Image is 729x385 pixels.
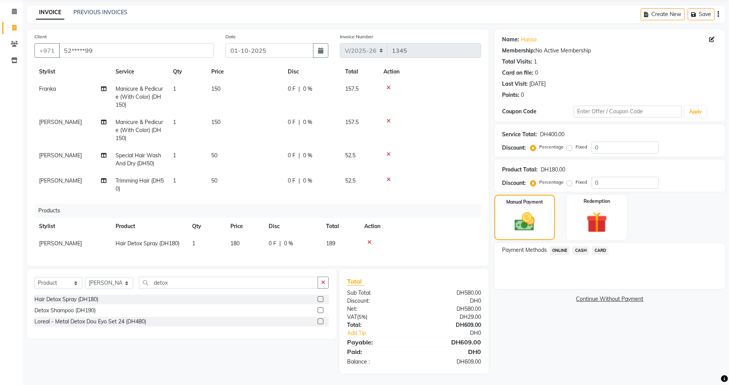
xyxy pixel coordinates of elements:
[496,295,724,303] a: Continue Without Payment
[341,338,414,347] div: Payable:
[73,9,127,16] a: PREVIOUS INVOICES
[414,321,487,329] div: DH609.00
[341,297,414,305] div: Discount:
[39,152,82,159] span: [PERSON_NAME]
[426,329,487,337] div: DH0
[211,177,217,184] span: 50
[111,63,168,80] th: Service
[502,246,547,254] span: Payment Methods
[116,152,161,167] span: Special Hair Wash And Dry (DH50)
[345,177,356,184] span: 52.5
[641,8,685,20] button: Create New
[36,6,64,20] a: INVOICE
[347,313,357,320] span: VAT
[173,85,176,92] span: 1
[226,218,264,235] th: Price
[502,108,574,116] div: Coupon Code
[341,329,426,337] a: Add Tip
[506,199,543,206] label: Manual Payment
[34,318,146,326] div: Loreal - Metal Detox Dou Eyo Set 24 (DH480)
[326,240,335,247] span: 189
[521,36,537,44] a: Hassa
[502,47,718,55] div: No Active Membership
[574,106,682,117] input: Enter Offer / Coupon Code
[572,246,589,255] span: CASH
[414,289,487,297] div: DH580.00
[298,118,300,126] span: |
[502,47,535,55] div: Membership:
[211,85,220,92] span: 150
[502,179,526,187] div: Discount:
[541,166,565,174] div: DH180.00
[576,179,587,186] label: Fixed
[359,314,366,320] span: 5%
[298,177,300,185] span: |
[139,277,318,289] input: Search or Scan
[225,33,236,40] label: Date
[298,85,300,93] span: |
[111,218,188,235] th: Product
[502,80,528,88] div: Last Visit:
[539,144,564,150] label: Percentage
[414,338,487,347] div: DH609.00
[59,43,214,58] input: Search by Name/Mobile/Email/Code
[116,119,163,142] span: Manicure & Pedicure (With Color) (DH150)
[502,91,519,99] div: Points:
[360,218,481,235] th: Action
[540,131,564,139] div: DH400.00
[341,289,414,297] div: Sub Total:
[279,240,281,248] span: |
[303,85,312,93] span: 0 %
[34,295,98,303] div: Hair Detox Spray (DH180)
[529,80,546,88] div: [DATE]
[345,152,356,159] span: 52.5
[116,240,179,247] span: Hair Detox Spray (DH180)
[576,144,587,150] label: Fixed
[116,85,163,108] span: Manicure & Pedicure (With Color) (DH150)
[188,218,226,235] th: Qty
[303,118,312,126] span: 0 %
[414,347,487,356] div: DH0
[347,277,365,285] span: Total
[34,63,111,80] th: Stylist
[414,313,487,321] div: DH29.00
[502,131,537,139] div: Service Total:
[207,63,283,80] th: Price
[303,152,312,160] span: 0 %
[550,246,570,255] span: ONLINE
[288,177,295,185] span: 0 F
[502,36,519,44] div: Name:
[173,152,176,159] span: 1
[502,58,532,66] div: Total Visits:
[288,152,295,160] span: 0 F
[341,305,414,313] div: Net:
[298,152,300,160] span: |
[211,152,217,159] span: 50
[284,240,293,248] span: 0 %
[173,177,176,184] span: 1
[345,119,359,126] span: 157.5
[211,119,220,126] span: 150
[685,106,706,117] button: Apply
[502,69,533,77] div: Card on file:
[584,198,610,205] label: Redemption
[34,33,47,40] label: Client
[264,218,321,235] th: Disc
[39,177,82,184] span: [PERSON_NAME]
[34,307,96,315] div: Detox Shampoo (DH190)
[688,8,714,20] button: Save
[341,313,414,321] div: ( )
[39,119,82,126] span: [PERSON_NAME]
[592,246,608,255] span: CARD
[39,240,82,247] span: [PERSON_NAME]
[283,63,341,80] th: Disc
[345,85,359,92] span: 157.5
[521,91,524,99] div: 0
[534,58,537,66] div: 1
[34,218,111,235] th: Stylist
[192,240,195,247] span: 1
[39,85,56,92] span: Franka
[230,240,240,247] span: 180
[269,240,276,248] span: 0 F
[414,297,487,305] div: DH0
